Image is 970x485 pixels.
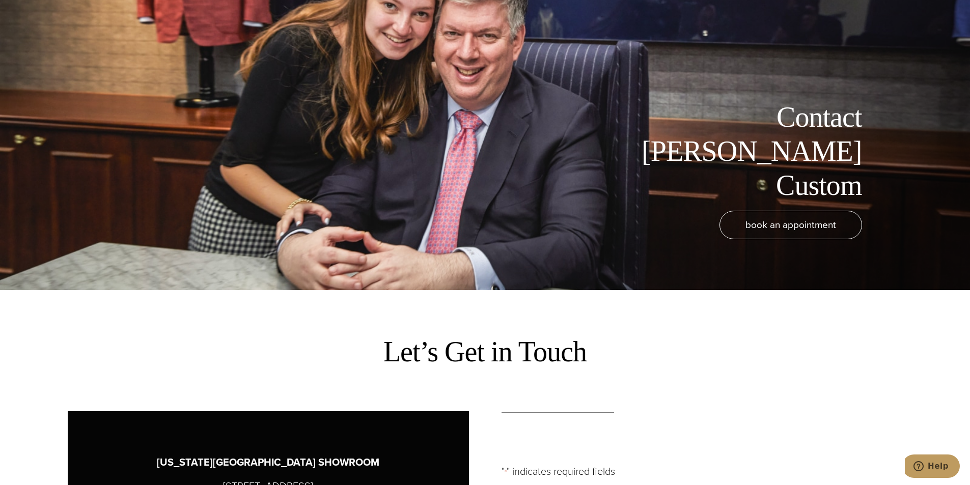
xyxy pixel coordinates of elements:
a: book an appointment [719,211,862,239]
h1: Contact [PERSON_NAME] Custom [633,100,862,203]
iframe: Opens a widget where you can chat to one of our agents [905,454,960,480]
h3: [US_STATE][GEOGRAPHIC_DATA] SHOWROOM [157,454,379,470]
h2: Let’s Get in Touch [383,333,587,370]
span: book an appointment [745,217,836,232]
p: " " indicates required fields [502,463,903,479]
